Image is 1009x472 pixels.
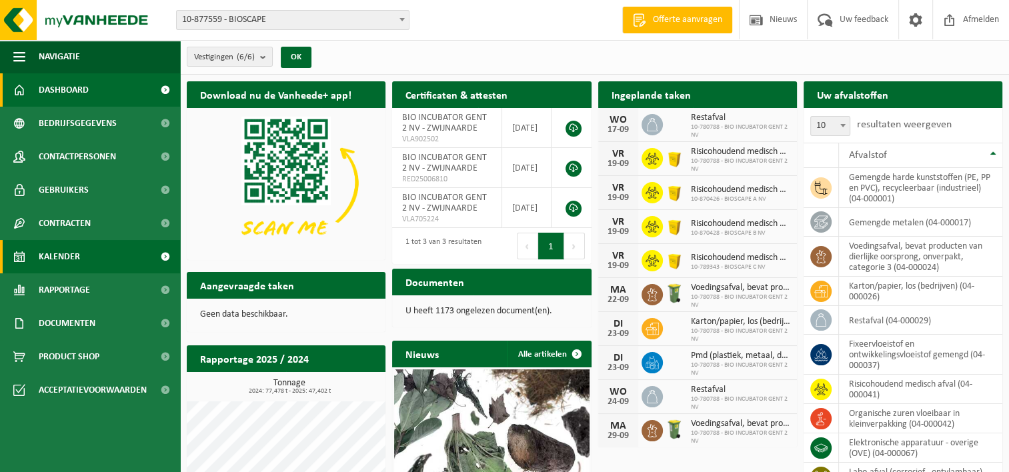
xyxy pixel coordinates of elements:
td: karton/papier, los (bedrijven) (04-000026) [839,277,1002,306]
span: Bedrijfsgegevens [39,107,117,140]
td: [DATE] [502,188,552,228]
span: Restafval [691,113,790,123]
img: WB-0140-HPE-GN-50 [663,282,686,305]
p: Geen data beschikbaar. [200,310,372,319]
span: BIO INCUBATOR GENT 2 NV - ZWIJNAARDE [402,193,487,213]
td: gemengde harde kunststoffen (PE, PP en PVC), recycleerbaar (industrieel) (04-000001) [839,168,1002,208]
span: 10-877559 - BIOSCAPE [176,10,409,30]
span: Voedingsafval, bevat producten van dierlijke oorsprong, onverpakt, categorie 3 [691,419,790,429]
a: Offerte aanvragen [622,7,732,33]
h2: Download nu de Vanheede+ app! [187,81,365,107]
div: 17-09 [605,125,632,135]
img: LP-SB-00050-HPE-22 [663,248,686,271]
span: 10 [811,117,850,135]
td: elektronische apparatuur - overige (OVE) (04-000067) [839,433,1002,463]
div: 24-09 [605,397,632,407]
h2: Nieuws [392,341,452,367]
span: BIO INCUBATOR GENT 2 NV - ZWIJNAARDE [402,153,487,173]
span: Contactpersonen [39,140,116,173]
img: LP-SB-00050-HPE-22 [663,180,686,203]
h2: Aangevraagde taken [187,272,307,298]
div: MA [605,421,632,431]
div: 19-09 [605,227,632,237]
span: Contracten [39,207,91,240]
span: 10-780788 - BIO INCUBATOR GENT 2 NV [691,429,790,445]
div: 19-09 [605,159,632,169]
span: 2024: 77,478 t - 2025: 47,402 t [193,388,385,395]
img: Download de VHEPlus App [187,108,385,257]
span: Navigatie [39,40,80,73]
span: Dashboard [39,73,89,107]
div: 29-09 [605,431,632,441]
span: Pmd (plastiek, metaal, drankkartons) (bedrijven) [691,351,790,361]
count: (6/6) [237,53,255,61]
label: resultaten weergeven [857,119,952,130]
div: 23-09 [605,329,632,339]
h2: Certificaten & attesten [392,81,521,107]
h3: Tonnage [193,379,385,395]
span: Risicohoudend medisch afval [691,185,790,195]
span: 10-870426 - BIOSCAPE A NV [691,195,790,203]
span: 10-780788 - BIO INCUBATOR GENT 2 NV [691,293,790,309]
div: DI [605,319,632,329]
h2: Ingeplande taken [598,81,704,107]
span: 10-877559 - BIOSCAPE [177,11,409,29]
div: 19-09 [605,193,632,203]
div: VR [605,217,632,227]
span: VLA902502 [402,134,491,145]
span: Risicohoudend medisch afval [691,147,790,157]
span: Acceptatievoorwaarden [39,373,147,407]
span: Voedingsafval, bevat producten van dierlijke oorsprong, onverpakt, categorie 3 [691,283,790,293]
div: WO [605,387,632,397]
span: Vestigingen [194,47,255,67]
div: 19-09 [605,261,632,271]
div: DI [605,353,632,363]
div: VR [605,149,632,159]
button: Vestigingen(6/6) [187,47,273,67]
div: 22-09 [605,295,632,305]
td: [DATE] [502,148,552,188]
span: 10-870428 - BIOSCAPE B NV [691,229,790,237]
h2: Documenten [392,269,477,295]
a: Alle artikelen [508,341,590,367]
span: Restafval [691,385,790,395]
div: WO [605,115,632,125]
span: 10-780788 - BIO INCUBATOR GENT 2 NV [691,395,790,411]
div: VR [605,183,632,193]
span: VLA705224 [402,214,491,225]
button: 1 [538,233,564,259]
td: risicohoudend medisch afval (04-000041) [839,375,1002,404]
img: LP-SB-00050-HPE-22 [663,214,686,237]
span: Offerte aanvragen [650,13,726,27]
div: 1 tot 3 van 3 resultaten [399,231,481,261]
a: Bekijk rapportage [286,371,384,398]
span: 10-780788 - BIO INCUBATOR GENT 2 NV [691,123,790,139]
span: 10 [810,116,850,136]
span: Documenten [39,307,95,340]
td: gemengde metalen (04-000017) [839,208,1002,237]
img: LP-SB-00050-HPE-22 [663,146,686,169]
span: Kalender [39,240,80,273]
td: restafval (04-000029) [839,306,1002,335]
span: Risicohoudend medisch afval [691,253,790,263]
td: [DATE] [502,108,552,148]
div: VR [605,251,632,261]
span: Risicohoudend medisch afval [691,219,790,229]
td: organische zuren vloeibaar in kleinverpakking (04-000042) [839,404,1002,433]
button: Next [564,233,585,259]
h2: Uw afvalstoffen [804,81,902,107]
span: Rapportage [39,273,90,307]
span: Gebruikers [39,173,89,207]
span: 10-780788 - BIO INCUBATOR GENT 2 NV [691,327,790,343]
span: 10-780788 - BIO INCUBATOR GENT 2 NV [691,361,790,377]
span: Product Shop [39,340,99,373]
p: U heeft 1173 ongelezen document(en). [405,307,578,316]
div: MA [605,285,632,295]
button: Previous [517,233,538,259]
button: OK [281,47,311,68]
span: 10-789343 - BIOSCAPE C NV [691,263,790,271]
span: RED25006810 [402,174,491,185]
div: 23-09 [605,363,632,373]
span: Afvalstof [849,150,887,161]
td: voedingsafval, bevat producten van dierlijke oorsprong, onverpakt, categorie 3 (04-000024) [839,237,1002,277]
